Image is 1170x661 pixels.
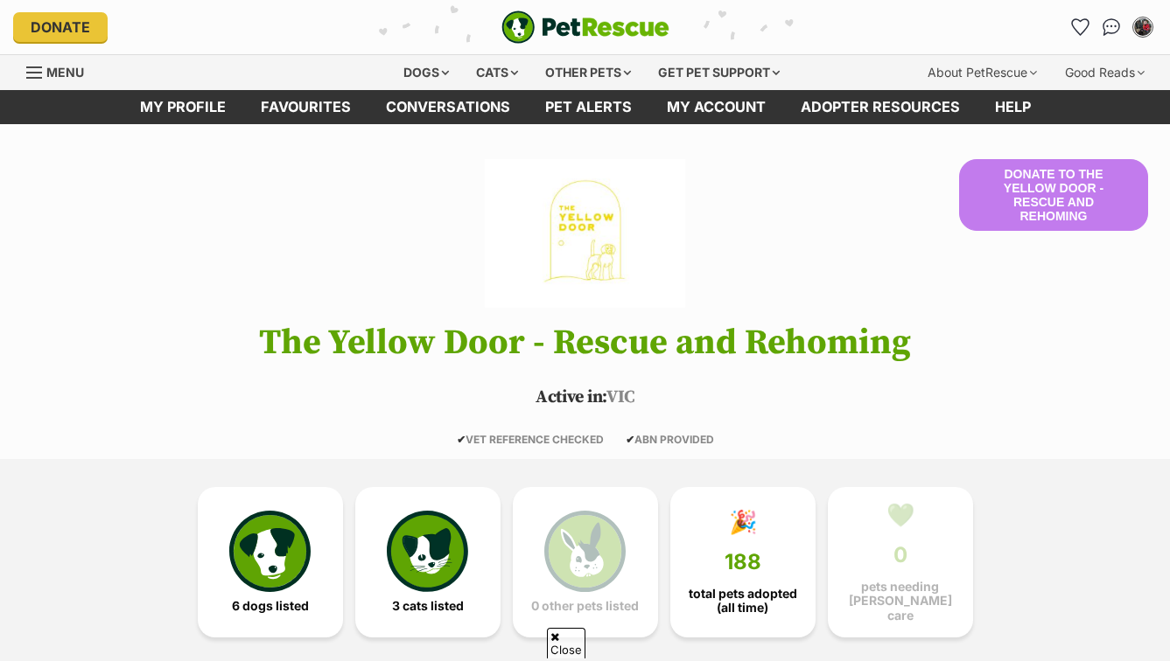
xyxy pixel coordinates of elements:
div: Cats [464,55,530,90]
a: 🎉 188 total pets adopted (all time) [670,487,816,637]
span: 6 dogs listed [232,599,309,613]
div: About PetRescue [915,55,1049,90]
a: Menu [26,55,96,87]
span: total pets adopted (all time) [685,587,801,615]
div: Dogs [391,55,461,90]
img: bunny-icon-b786713a4a21a2fe6d13e954f4cb29d131f1b31f8a74b52ca2c6d2999bc34bbe.svg [544,511,625,591]
span: Active in: [536,386,606,408]
a: PetRescue [501,10,669,44]
span: 0 other pets listed [531,599,639,613]
icon: ✔ [457,433,466,446]
a: Favourites [1066,13,1094,41]
a: My account [649,90,783,124]
span: VET REFERENCE CHECKED [457,433,604,446]
span: Close [547,628,585,658]
a: Pet alerts [528,90,649,124]
a: My profile [123,90,243,124]
img: The Yellow Door - Rescue and Rehoming [485,159,684,308]
a: Donate [13,12,108,42]
img: petrescue-icon-eee76f85a60ef55c4a1927667547b313a7c0e82042636edf73dce9c88f694885.svg [229,511,310,591]
a: Conversations [1097,13,1125,41]
img: Julie profile pic [1134,18,1152,36]
div: 🎉 [729,509,757,535]
span: 188 [725,550,761,574]
img: logo-e224e6f780fb5917bec1dbf3a21bbac754714ae5b6737aabdf751b685950b380.svg [501,10,669,44]
span: pets needing [PERSON_NAME] care [843,580,958,622]
a: 6 dogs listed [198,487,343,637]
ul: Account quick links [1066,13,1157,41]
a: 💚 0 pets needing [PERSON_NAME] care [828,487,973,637]
a: Favourites [243,90,368,124]
a: 3 cats listed [355,487,501,637]
a: Help [977,90,1048,124]
button: Donate to The Yellow Door - Rescue and Rehoming [959,159,1148,231]
div: Get pet support [646,55,792,90]
div: Good Reads [1053,55,1157,90]
a: Adopter resources [783,90,977,124]
div: Other pets [533,55,643,90]
span: 3 cats listed [392,599,464,613]
a: conversations [368,90,528,124]
span: 0 [893,543,907,567]
a: 0 other pets listed [513,487,658,637]
img: cat-icon-068c71abf8fe30c970a85cd354bc8e23425d12f6e8612795f06af48be43a487a.svg [387,511,467,591]
div: 💚 [886,502,914,528]
img: chat-41dd97257d64d25036548639549fe6c8038ab92f7586957e7f3b1b290dea8141.svg [1103,18,1121,36]
span: Menu [46,65,84,80]
icon: ✔ [626,433,634,446]
button: My account [1129,13,1157,41]
span: ABN PROVIDED [626,433,714,446]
